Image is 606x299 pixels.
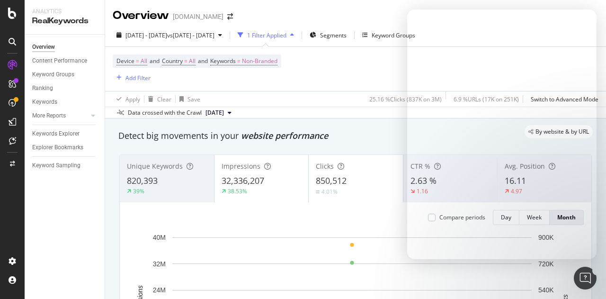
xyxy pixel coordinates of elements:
div: 1 Filter Applied [247,31,286,39]
span: = [184,57,187,65]
a: Keywords Explorer [32,129,98,139]
a: Ranking [32,83,98,93]
span: All [189,54,196,68]
div: Keyword Groups [32,70,74,80]
text: 40M [153,234,166,241]
span: Country [162,57,183,65]
div: 25.16 % Clicks ( 837K on 3M ) [369,95,442,103]
iframe: Intercom live chat [574,267,597,290]
span: 850,512 [316,175,347,186]
span: Non-Branded [242,54,277,68]
a: More Reports [32,111,89,121]
a: Explorer Bookmarks [32,143,98,153]
span: 32,336,207 [222,175,264,186]
div: 4.01% [321,188,338,196]
div: Keyword Sampling [32,161,80,171]
div: Apply [125,95,140,103]
div: Keywords [32,97,57,107]
div: Clear [157,95,171,103]
text: 32M [153,260,166,268]
div: Overview [32,42,55,52]
span: and [150,57,160,65]
span: Impressions [222,162,260,171]
text: 24M [153,286,166,294]
button: Clear [144,91,171,107]
span: = [136,57,139,65]
div: Add Filter [125,74,151,82]
div: Save [187,95,200,103]
span: vs [DATE] - [DATE] [167,31,214,39]
button: Apply [113,91,140,107]
a: Overview [32,42,98,52]
div: Content Performance [32,56,87,66]
div: RealKeywords [32,16,97,27]
a: Content Performance [32,56,98,66]
div: arrow-right-arrow-left [227,13,233,20]
span: [DATE] - [DATE] [125,31,167,39]
div: Analytics [32,8,97,16]
span: 820,393 [127,175,158,186]
div: Ranking [32,83,53,93]
span: Clicks [316,162,334,171]
text: 540K [538,286,554,294]
text: 720K [538,260,554,268]
button: Save [176,91,200,107]
button: [DATE] - [DATE]vs[DATE] - [DATE] [113,27,226,43]
div: Keywords Explorer [32,129,80,139]
iframe: Intercom live chat [407,9,597,259]
a: Keyword Sampling [32,161,98,171]
button: Segments [306,27,350,43]
button: [DATE] [202,107,235,118]
div: Overview [113,8,169,24]
a: Keyword Groups [32,70,98,80]
button: 1 Filter Applied [234,27,298,43]
img: Equal [316,190,320,193]
span: = [237,57,241,65]
div: 38.53% [228,187,247,195]
div: 39% [133,187,144,195]
div: Keyword Groups [372,31,415,39]
a: Keywords [32,97,98,107]
button: Keyword Groups [358,27,419,43]
span: Unique Keywords [127,162,183,171]
span: Segments [320,31,347,39]
span: All [141,54,147,68]
span: and [198,57,208,65]
span: Device [116,57,134,65]
span: 2025 Sep. 6th [205,109,224,117]
div: Data crossed with the Crawl [128,109,202,117]
div: [DOMAIN_NAME] [173,12,223,21]
button: Add Filter [113,72,151,83]
span: Keywords [210,57,236,65]
div: Explorer Bookmarks [32,143,83,153]
div: More Reports [32,111,66,121]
